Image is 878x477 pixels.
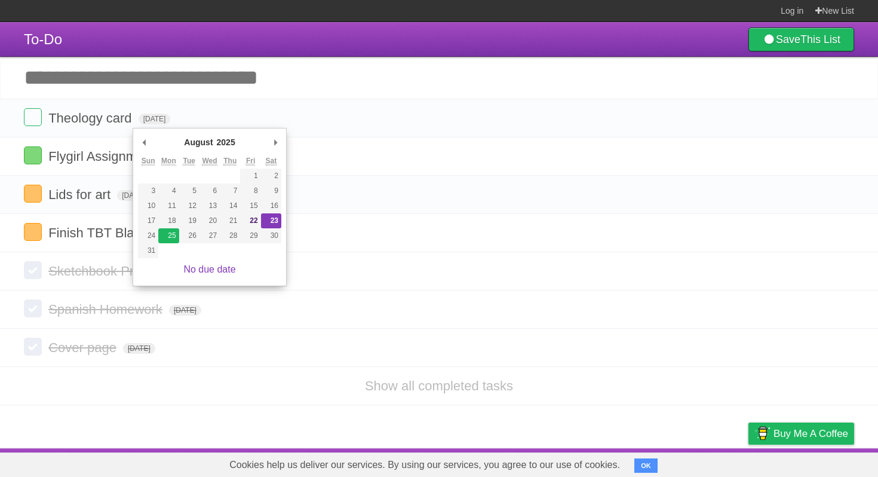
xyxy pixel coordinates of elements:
button: 20 [199,213,220,228]
label: Done [24,108,42,126]
abbr: Wednesday [202,157,217,166]
button: 14 [220,198,240,213]
button: 12 [179,198,199,213]
span: Sketchbook Prompt [48,264,166,279]
abbr: Saturday [266,157,277,166]
label: Done [24,223,42,241]
abbr: Sunday [142,157,155,166]
span: Flygirl Assignment [48,149,158,164]
a: SaveThis List [748,27,854,51]
button: 11 [158,198,179,213]
label: Done [24,338,42,356]
button: 19 [179,213,199,228]
img: Buy me a coffee [754,423,770,444]
div: 2025 [215,133,237,151]
button: 31 [138,243,158,258]
abbr: Monday [161,157,176,166]
button: 13 [199,198,220,213]
span: Buy me a coffee [773,423,848,444]
span: [DATE] [139,114,171,124]
button: 4 [158,184,179,198]
button: 25 [158,228,179,243]
span: [DATE] [169,305,201,316]
b: This List [800,33,840,45]
span: Spanish Homework [48,302,165,317]
button: 8 [240,184,260,198]
button: 9 [261,184,281,198]
span: Lids for art [48,187,113,202]
button: 21 [220,213,240,228]
span: [DATE] [123,343,155,354]
button: 7 [220,184,240,198]
span: Cookies help us deliver our services. By using our services, you agree to our use of cookies. [217,453,632,477]
button: 6 [199,184,220,198]
button: 26 [179,228,199,243]
button: Next Month [269,133,281,151]
abbr: Tuesday [183,157,195,166]
span: Theology card [48,111,134,126]
a: About [590,451,615,474]
label: Done [24,185,42,203]
button: 5 [179,184,199,198]
span: Cover page [48,340,119,355]
button: 1 [240,169,260,184]
button: 24 [138,228,158,243]
button: 3 [138,184,158,198]
button: 17 [138,213,158,228]
button: 23 [261,213,281,228]
span: Finish TBT Blackout Poetry [48,225,210,240]
button: 15 [240,198,260,213]
abbr: Thursday [223,157,237,166]
a: Privacy [733,451,764,474]
button: 2 [261,169,281,184]
abbr: Friday [246,157,255,166]
button: 27 [199,228,220,243]
span: To-Do [24,31,62,47]
a: Buy me a coffee [748,423,854,445]
button: OK [634,458,658,473]
a: Developers [629,451,677,474]
a: Suggest a feature [779,451,854,474]
button: 28 [220,228,240,243]
button: 29 [240,228,260,243]
button: 30 [261,228,281,243]
button: 16 [261,198,281,213]
button: Previous Month [138,133,150,151]
button: 18 [158,213,179,228]
label: Done [24,261,42,279]
a: No due date [183,264,235,274]
span: [DATE] [117,190,149,201]
a: Show all completed tasks [365,378,513,393]
label: Done [24,146,42,164]
div: August [182,133,214,151]
label: Done [24,299,42,317]
button: 22 [240,213,260,228]
button: 10 [138,198,158,213]
a: Terms [692,451,719,474]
